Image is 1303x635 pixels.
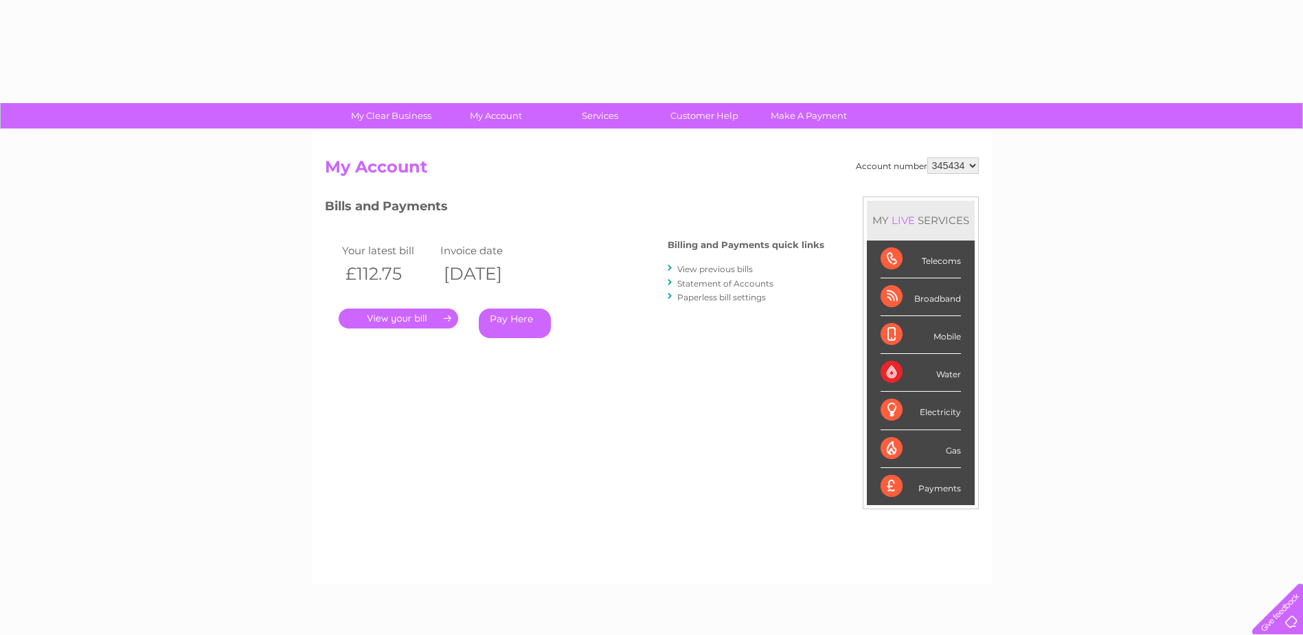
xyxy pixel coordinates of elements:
[856,157,979,174] div: Account number
[437,260,536,288] th: [DATE]
[677,264,753,274] a: View previous bills
[339,260,438,288] th: £112.75
[881,278,961,316] div: Broadband
[543,103,657,129] a: Services
[479,309,551,338] a: Pay Here
[325,197,824,221] h3: Bills and Payments
[325,157,979,183] h2: My Account
[339,309,458,328] a: .
[677,278,773,289] a: Statement of Accounts
[677,292,766,302] a: Paperless bill settings
[881,316,961,354] div: Mobile
[437,241,536,260] td: Invoice date
[867,201,975,240] div: MY SERVICES
[881,241,961,278] div: Telecoms
[889,214,918,227] div: LIVE
[439,103,552,129] a: My Account
[335,103,448,129] a: My Clear Business
[881,354,961,392] div: Water
[881,430,961,468] div: Gas
[648,103,761,129] a: Customer Help
[668,240,824,250] h4: Billing and Payments quick links
[881,468,961,505] div: Payments
[752,103,865,129] a: Make A Payment
[339,241,438,260] td: Your latest bill
[881,392,961,430] div: Electricity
